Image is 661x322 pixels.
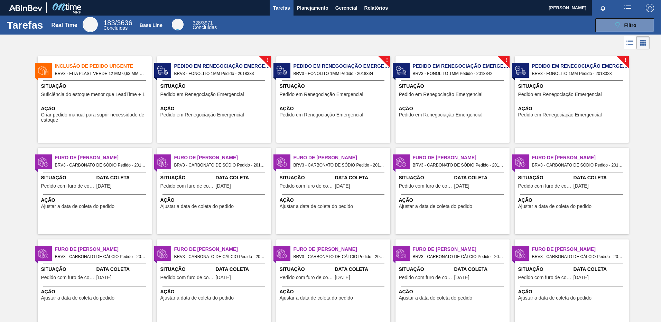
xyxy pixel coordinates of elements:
span: BRV3 - FONOLITO 1MM Pedido - 2018333 [174,70,266,77]
span: Ação [280,105,389,112]
span: Gerencial [335,4,357,12]
span: ! [624,58,626,63]
span: Furo de Coleta [174,246,271,253]
img: status [396,65,406,76]
span: BRV3 - CARBONATO DE CÁLCIO Pedido - 2017734 [532,253,623,261]
span: Furo de Coleta [532,154,629,161]
img: status [515,65,525,76]
span: Pedido com furo de coleta [160,275,214,280]
img: status [277,248,287,259]
span: Concluídas [193,25,217,30]
span: Ação [280,288,389,295]
span: Tarefas [273,4,290,12]
span: Data Coleta [335,266,389,273]
span: / 3636 [103,19,132,27]
span: Pedido em Renegociação Emergencial [160,112,244,117]
div: Real Time [83,17,98,32]
span: Pedido em Renegociação Emergencial [160,92,244,97]
span: 29/08/2025 [335,183,350,189]
span: Pedido com furo de coleta [518,183,572,189]
span: Situação [41,83,150,90]
img: status [277,157,287,167]
h1: Tarefas [7,21,43,29]
span: Situação [518,174,572,181]
span: Ação [518,288,627,295]
span: 10/09/2025 [574,275,589,280]
span: Data Coleta [96,174,150,181]
span: Data Coleta [96,266,150,273]
span: Planejamento [297,4,328,12]
span: BRV3 - CARBONATO DE SÓDIO Pedido - 2018169 [532,161,623,169]
span: Data Coleta [454,174,508,181]
span: Situação [41,266,95,273]
span: 328 [193,20,201,26]
span: Ação [160,105,269,112]
span: Ação [399,197,508,204]
img: status [38,157,48,167]
span: Suficiência do estoque menor que LeadTime + 1 [41,92,145,97]
span: Ajustar a data de coleta do pedido [399,204,473,209]
span: Pedido com furo de coleta [399,183,453,189]
span: Situação [399,83,508,90]
span: Ação [160,288,269,295]
img: status [157,65,168,76]
div: Visão em Cards [636,36,650,49]
span: Situação [41,174,95,181]
span: Ajustar a data de coleta do pedido [160,295,234,301]
span: BRV3 - CARBONATO DE SÓDIO Pedido - 2018184 [174,161,266,169]
span: Situação [518,266,572,273]
div: Real Time [51,22,77,28]
span: Data Coleta [216,266,269,273]
span: Ação [160,197,269,204]
span: Inclusão de Pedido Urgente [55,63,152,70]
span: Ajustar a data de coleta do pedido [280,295,353,301]
span: Situação [280,174,333,181]
div: Base Line [193,21,217,30]
span: Ajustar a data de coleta do pedido [160,204,234,209]
img: userActions [624,4,632,12]
span: Pedido em Renegociação Emergencial [518,112,602,117]
span: Pedido em Renegociação Emergencial [294,63,390,70]
span: 183 [103,19,115,27]
span: Data Coleta [574,174,627,181]
span: Furo de Coleta [174,154,271,161]
span: Situação [399,174,453,181]
img: status [38,248,48,259]
span: Ajustar a data de coleta do pedido [41,204,115,209]
span: Pedido com furo de coleta [280,183,333,189]
span: Furo de Coleta [294,246,390,253]
span: Furo de Coleta [413,154,510,161]
span: Pedido com furo de coleta [518,275,572,280]
img: status [38,65,48,76]
span: Pedido em Renegociação Emergencial [532,63,629,70]
span: Ação [518,197,627,204]
span: 09/09/2025 [335,275,350,280]
img: status [396,157,406,167]
img: status [157,157,168,167]
span: Ação [399,288,508,295]
span: Ajustar a data de coleta do pedido [518,295,592,301]
span: Relatórios [364,4,388,12]
span: ! [386,58,388,63]
span: Ajustar a data de coleta do pedido [41,295,115,301]
span: Furo de Coleta [413,246,510,253]
span: BRV3 - CARBONATO DE CÁLCIO Pedido - 2017708 [174,253,266,261]
img: TNhmsLtSVTkK8tSr43FrP2fwEKptu5GPRR3wAAAABJRU5ErkJggg== [9,5,42,11]
span: BRV3 - CARBONATO DE SÓDIO Pedido - 2018167 [294,161,385,169]
span: Ação [41,105,150,112]
span: Ação [280,197,389,204]
span: Pedido em Renegociação Emergencial [518,92,602,97]
span: Data Coleta [574,266,627,273]
span: Data Coleta [216,174,269,181]
img: status [157,248,168,259]
img: status [396,248,406,259]
div: Visão em Lista [624,36,636,49]
div: Base Line [140,22,162,28]
span: Data Coleta [335,174,389,181]
span: Filtro [624,22,636,28]
span: 29/08/2025 [96,275,112,280]
span: ! [505,58,507,63]
span: Ação [399,105,508,112]
span: Situação [160,174,214,181]
span: BRV3 - CARBONATO DE CÁLCIO Pedido - 2017730 [294,253,385,261]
